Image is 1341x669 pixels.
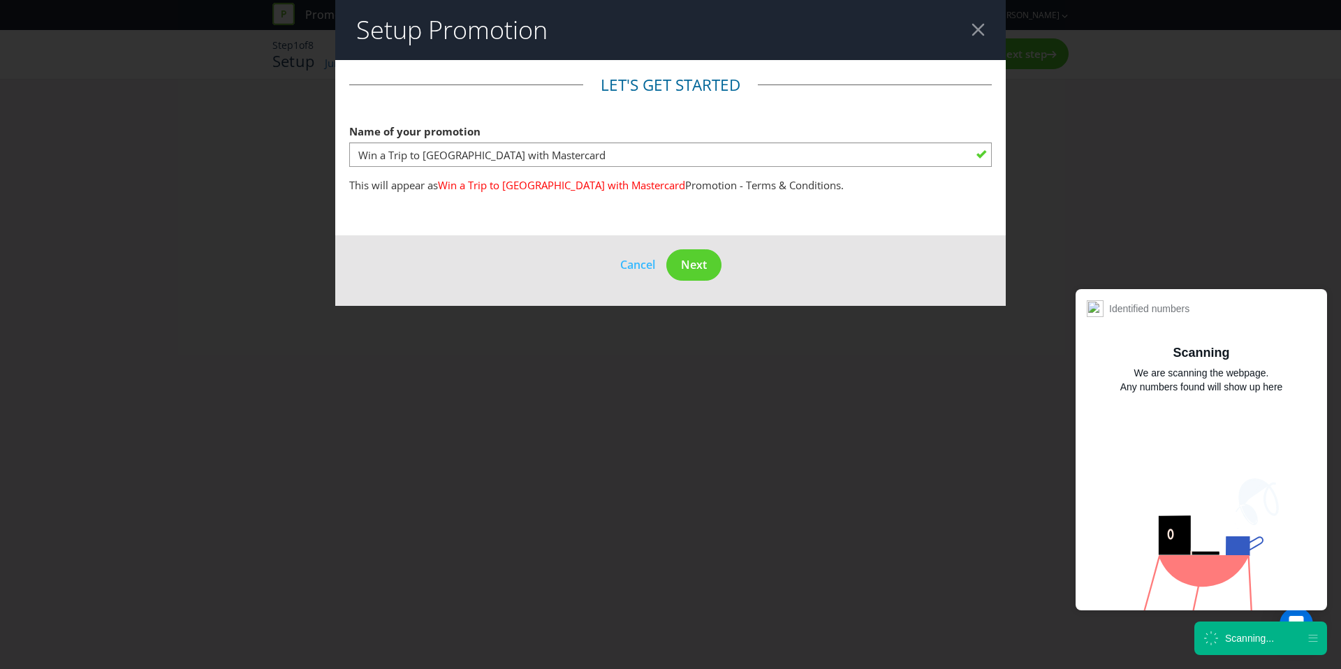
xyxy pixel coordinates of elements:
input: e.g. My Promotion [349,142,992,167]
span: Name of your promotion [349,124,481,138]
legend: Let's get started [583,74,758,96]
span: This will appear as [349,178,438,192]
span: Next [681,257,707,272]
span: Cancel [620,257,655,272]
h2: Setup Promotion [356,16,548,44]
button: Next [666,249,721,281]
button: Cancel [620,256,656,274]
span: Promotion - Terms & Conditions. [685,178,844,192]
span: Win a Trip to [GEOGRAPHIC_DATA] with Mastercard [438,178,685,192]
